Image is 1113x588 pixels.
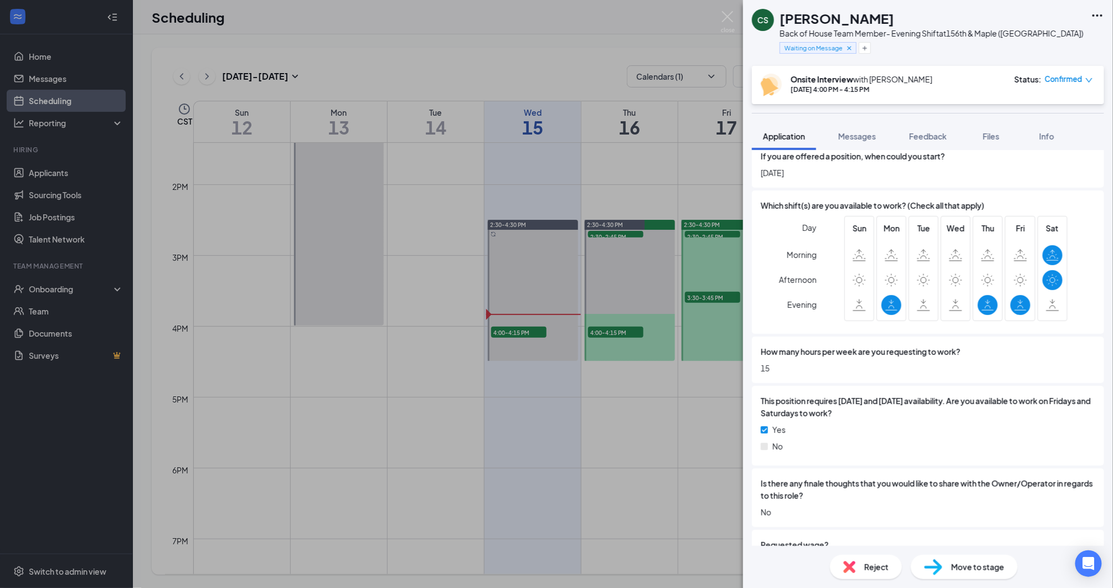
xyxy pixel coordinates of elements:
svg: Cross [846,44,853,52]
span: Confirmed [1045,74,1083,85]
span: Messages [838,131,876,141]
div: [DATE] 4:00 PM - 4:15 PM [791,85,932,94]
div: CS [758,14,769,25]
div: Back of House Team Member- Evening Shift at 156th & Maple ([GEOGRAPHIC_DATA]) [780,28,1084,39]
span: This position requires [DATE] and [DATE] availability. Are you available to work on Fridays and S... [761,395,1095,419]
span: Wed [946,222,966,234]
span: Mon [882,222,901,234]
span: No [772,440,783,452]
h1: [PERSON_NAME] [780,9,894,28]
span: Sun [849,222,869,234]
span: How many hours per week are you requesting to work? [761,345,961,358]
span: If you are offered a position, when could you start? [761,150,945,162]
span: 15 [761,362,1095,374]
span: Day [802,221,817,234]
span: Yes [772,424,786,436]
div: with [PERSON_NAME] [791,74,932,85]
svg: Ellipses [1091,9,1104,22]
span: Is there any finale thoughts that you would like to share with the Owner/Operator in regards to t... [761,477,1095,502]
span: [DATE] [761,167,1095,179]
span: Requested wage? [761,539,829,551]
svg: Plus [862,45,868,51]
button: Plus [859,42,871,54]
span: Sat [1043,222,1063,234]
span: Info [1039,131,1054,141]
b: Onsite Interview [791,74,853,84]
span: Which shift(s) are you available to work? (Check all that apply) [761,199,985,212]
span: Reject [864,561,889,573]
span: No [761,506,1095,518]
span: Waiting on Message response [785,43,843,53]
span: Thu [978,222,998,234]
span: Evening [787,295,817,314]
div: Status : [1014,74,1042,85]
span: Afternoon [779,270,817,290]
span: down [1085,76,1093,84]
span: Application [763,131,805,141]
span: Fri [1011,222,1030,234]
span: Files [983,131,999,141]
span: Tue [914,222,934,234]
span: Morning [787,245,817,265]
span: Feedback [909,131,947,141]
span: Move to stage [951,561,1004,573]
div: Open Intercom Messenger [1075,550,1102,577]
